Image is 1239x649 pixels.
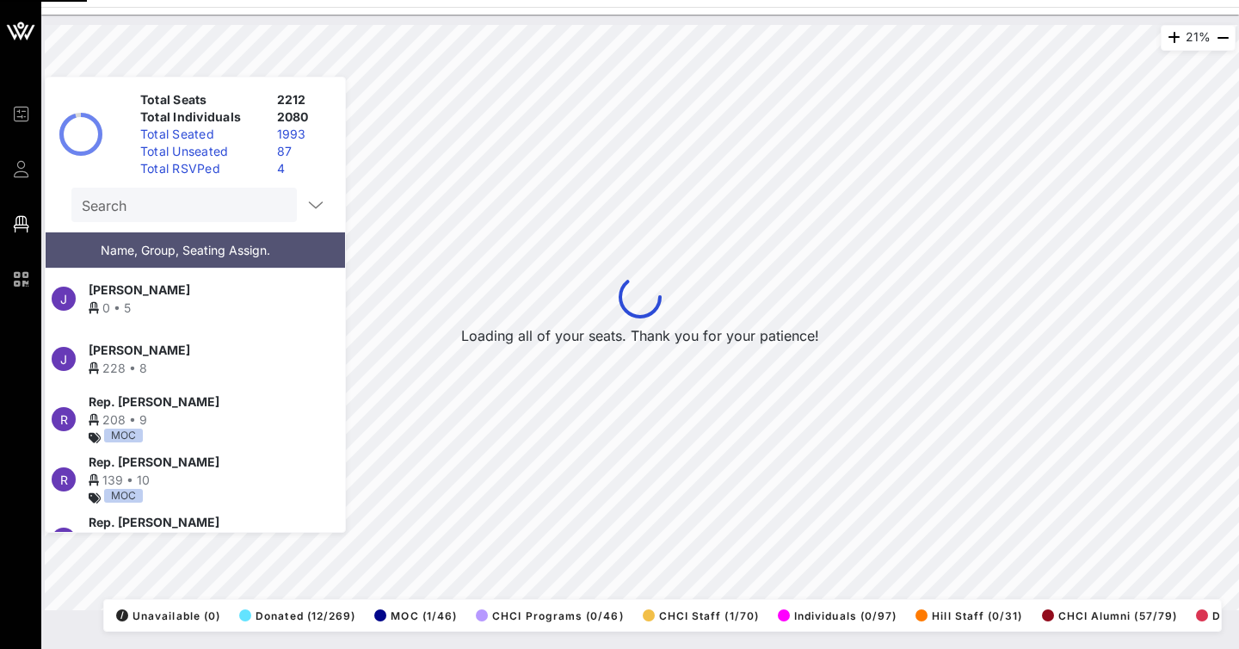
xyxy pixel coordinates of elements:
span: J [60,352,67,367]
button: MOC (1/46) [369,603,457,627]
span: Unavailable (0) [116,609,220,622]
div: 208 • 9 [89,411,300,429]
div: 87 [270,143,338,160]
div: Total Unseated [133,143,270,160]
button: CHCI Programs (0/46) [471,603,624,627]
div: Total Seated [133,126,270,143]
p: Loading all of your seats. Thank you for your patience! [461,325,819,346]
span: Rep. [PERSON_NAME] [89,392,219,411]
div: Total Seats [133,91,270,108]
button: Donated (12/269) [234,603,355,627]
div: Total Individuals [133,108,270,126]
div: 2080 [270,108,338,126]
button: CHCI Alumni (57/79) [1037,603,1177,627]
div: 4 [270,160,338,177]
div: 228 • 8 [89,359,300,377]
div: MOC [104,429,143,442]
span: Hill Staff (0/31) [915,609,1022,622]
div: 0 • 5 [89,299,300,317]
span: Individuals (0/97) [778,609,897,622]
span: Donated (12/269) [239,609,355,622]
div: / [116,609,128,621]
span: R [60,473,68,487]
span: R [60,412,68,427]
span: Rep. [PERSON_NAME] [89,513,219,531]
span: [PERSON_NAME] [89,281,190,299]
button: CHCI Staff (1/70) [638,603,759,627]
div: 220 • 10 [89,531,300,549]
button: Hill Staff (0/31) [910,603,1022,627]
div: 139 • 10 [89,471,300,489]
div: 1993 [270,126,338,143]
button: Individuals (0/97) [773,603,897,627]
div: 2212 [270,91,338,108]
span: CHCI Staff (1/70) [643,609,759,622]
span: CHCI Alumni (57/79) [1042,609,1177,622]
div: Total RSVPed [133,160,270,177]
span: MOC (1/46) [374,609,457,622]
button: /Unavailable (0) [111,603,220,627]
div: MOC [104,489,143,503]
div: 21% [1161,25,1236,51]
span: Rep. [PERSON_NAME] [89,453,219,471]
span: [PERSON_NAME] [89,341,190,359]
span: Name, Group, Seating Assign. [101,243,270,257]
span: J [60,292,67,306]
span: CHCI Programs (0/46) [476,609,624,622]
